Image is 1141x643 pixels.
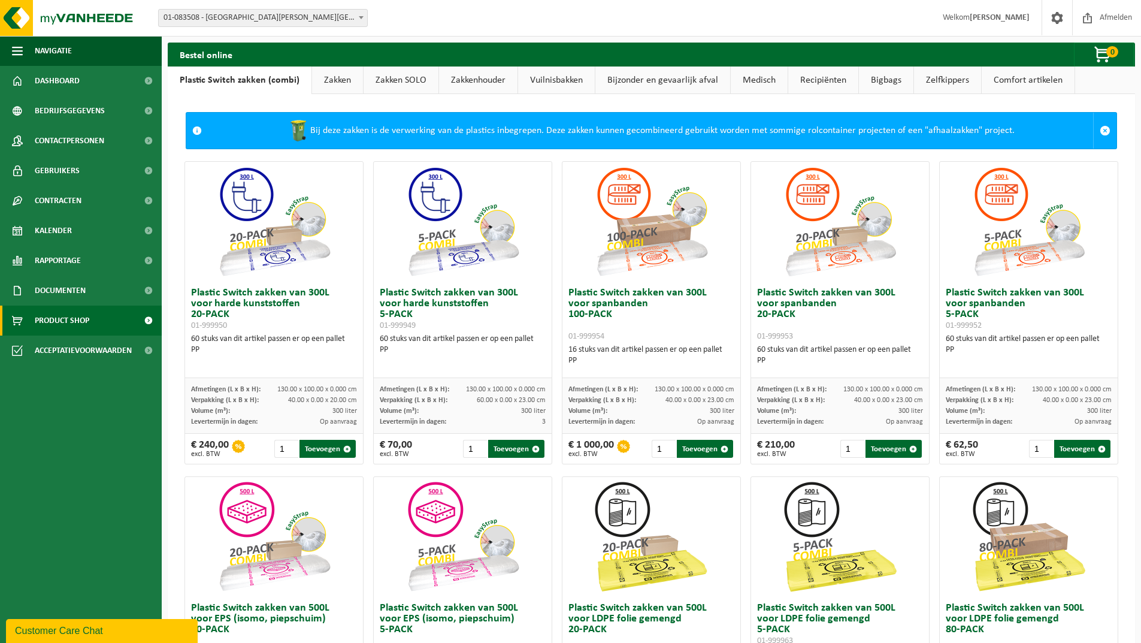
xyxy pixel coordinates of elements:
[1093,113,1116,149] a: Sluit melding
[757,386,827,393] span: Afmetingen (L x B x H):
[191,321,227,330] span: 01-999950
[208,113,1093,149] div: Bij deze zakken is de verwerking van de plastics inbegrepen. Deze zakken kunnen gecombineerd gebr...
[595,67,730,94] a: Bijzonder en gevaarlijk afval
[320,418,357,425] span: Op aanvraag
[35,336,132,366] span: Acceptatievoorwaarden
[521,407,546,415] span: 300 liter
[380,345,546,355] div: PP
[946,418,1012,425] span: Levertermijn in dagen:
[1074,43,1134,67] button: 0
[982,67,1075,94] a: Comfort artikelen
[946,397,1013,404] span: Verpakking (L x B x H):
[191,418,258,425] span: Levertermijn in dagen:
[946,345,1112,355] div: PP
[191,386,261,393] span: Afmetingen (L x B x H):
[946,451,978,458] span: excl. BTW
[488,440,544,458] button: Toevoegen
[35,36,72,66] span: Navigatie
[788,67,858,94] a: Recipiënten
[299,440,356,458] button: Toevoegen
[35,96,105,126] span: Bedrijfsgegevens
[780,162,900,282] img: 01-999953
[439,67,517,94] a: Zakkenhouder
[403,162,523,282] img: 01-999949
[35,276,86,306] span: Documenten
[757,397,825,404] span: Verpakking (L x B x H):
[277,386,357,393] span: 130.00 x 100.00 x 0.000 cm
[168,67,311,94] a: Plastic Switch zakken (combi)
[665,397,734,404] span: 40.00 x 0.00 x 23.00 cm
[35,66,80,96] span: Dashboard
[1106,46,1118,58] span: 0
[35,186,81,216] span: Contracten
[969,162,1089,282] img: 01-999952
[380,334,546,355] div: 60 stuks van dit artikel passen er op een pallet
[568,440,614,458] div: € 1 000,00
[403,477,523,597] img: 01-999955
[214,477,334,597] img: 01-999956
[757,355,923,366] div: PP
[568,332,604,341] span: 01-999954
[159,10,367,26] span: 01-083508 - CLAYTON BELGIUM NV - BORNEM
[288,397,357,404] span: 40.00 x 0.00 x 20.00 cm
[865,440,922,458] button: Toevoegen
[380,440,412,458] div: € 70,00
[191,288,357,331] h3: Plastic Switch zakken van 300L voor harde kunststoffen 20-PACK
[380,451,412,458] span: excl. BTW
[1043,397,1112,404] span: 40.00 x 0.00 x 23.00 cm
[757,418,824,425] span: Levertermijn in dagen:
[898,407,923,415] span: 300 liter
[286,119,310,143] img: WB-0240-HPE-GN-50.png
[312,67,363,94] a: Zakken
[380,321,416,330] span: 01-999949
[840,440,865,458] input: 1
[780,477,900,597] img: 01-999963
[274,440,299,458] input: 1
[946,288,1112,331] h3: Plastic Switch zakken van 300L voor spanbanden 5-PACK
[652,440,676,458] input: 1
[463,440,488,458] input: 1
[568,451,614,458] span: excl. BTW
[843,386,923,393] span: 130.00 x 100.00 x 0.000 cm
[946,440,978,458] div: € 62,50
[214,162,334,282] img: 01-999950
[946,407,985,415] span: Volume (m³):
[1075,418,1112,425] span: Op aanvraag
[757,440,795,458] div: € 210,00
[466,386,546,393] span: 130.00 x 100.00 x 0.000 cm
[969,477,1089,597] img: 01-999968
[35,246,81,276] span: Rapportage
[568,397,636,404] span: Verpakking (L x B x H):
[1087,407,1112,415] span: 300 liter
[946,386,1015,393] span: Afmetingen (L x B x H):
[191,397,259,404] span: Verpakking (L x B x H):
[655,386,734,393] span: 130.00 x 100.00 x 0.000 cm
[158,9,368,27] span: 01-083508 - CLAYTON BELGIUM NV - BORNEM
[568,407,607,415] span: Volume (m³):
[859,67,913,94] a: Bigbags
[1054,440,1110,458] button: Toevoegen
[757,288,923,342] h3: Plastic Switch zakken van 300L voor spanbanden 20-PACK
[518,67,595,94] a: Vuilnisbakken
[677,440,733,458] button: Toevoegen
[568,288,734,342] h3: Plastic Switch zakken van 300L voor spanbanden 100-PACK
[757,451,795,458] span: excl. BTW
[380,407,419,415] span: Volume (m³):
[757,407,796,415] span: Volume (m³):
[568,355,734,366] div: PP
[697,418,734,425] span: Op aanvraag
[380,386,449,393] span: Afmetingen (L x B x H):
[757,345,923,366] div: 60 stuks van dit artikel passen er op een pallet
[191,440,229,458] div: € 240,00
[542,418,546,425] span: 3
[364,67,438,94] a: Zakken SOLO
[380,418,446,425] span: Levertermijn in dagen:
[380,288,546,331] h3: Plastic Switch zakken van 300L voor harde kunststoffen 5-PACK
[35,216,72,246] span: Kalender
[568,345,734,366] div: 16 stuks van dit artikel passen er op een pallet
[191,345,357,355] div: PP
[592,477,712,597] img: 01-999964
[757,332,793,341] span: 01-999953
[332,407,357,415] span: 300 liter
